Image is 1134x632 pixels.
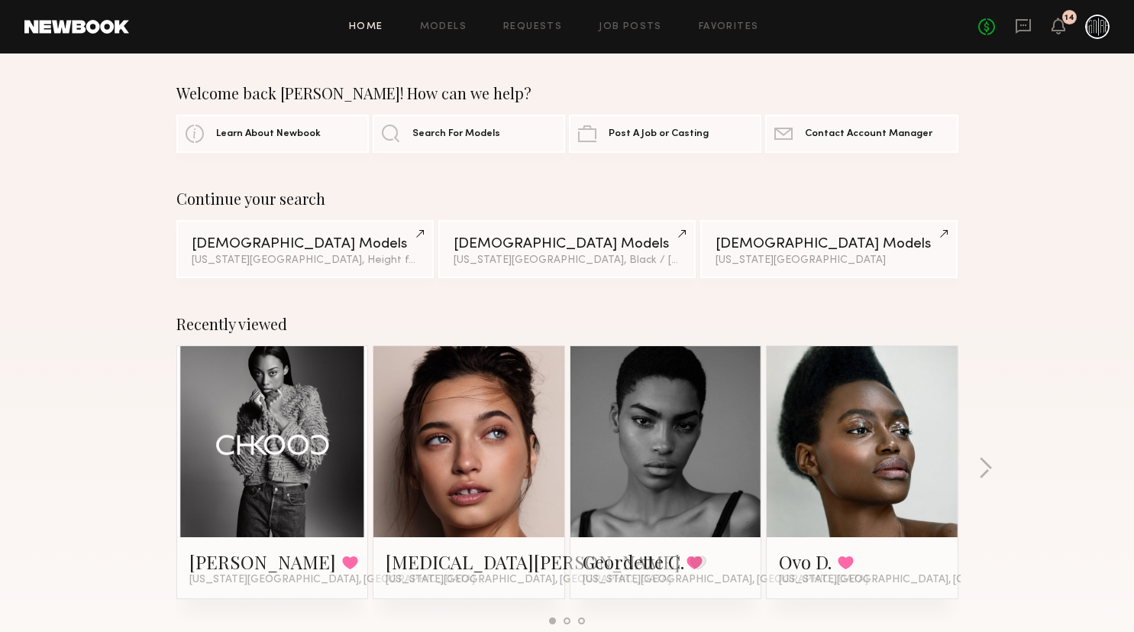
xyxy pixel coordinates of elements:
[176,190,958,208] div: Continue your search
[216,129,321,139] span: Learn About Newbook
[583,574,868,586] span: [US_STATE][GEOGRAPHIC_DATA], [GEOGRAPHIC_DATA]
[454,255,680,266] div: [US_STATE][GEOGRAPHIC_DATA], Black / [DEMOGRAPHIC_DATA]
[454,237,680,251] div: [DEMOGRAPHIC_DATA] Models
[779,574,1065,586] span: [US_STATE][GEOGRAPHIC_DATA], [GEOGRAPHIC_DATA]
[176,220,434,278] a: [DEMOGRAPHIC_DATA] Models[US_STATE][GEOGRAPHIC_DATA], Height from 5'9"
[583,549,684,574] a: Geordette C.
[716,237,942,251] div: [DEMOGRAPHIC_DATA] Models
[412,129,500,139] span: Search For Models
[805,129,932,139] span: Contact Account Manager
[349,22,383,32] a: Home
[176,115,369,153] a: Learn About Newbook
[765,115,958,153] a: Contact Account Manager
[192,255,418,266] div: [US_STATE][GEOGRAPHIC_DATA], Height from 5'9"
[599,22,662,32] a: Job Posts
[420,22,467,32] a: Models
[716,255,942,266] div: [US_STATE][GEOGRAPHIC_DATA]
[176,84,958,102] div: Welcome back [PERSON_NAME]! How can we help?
[779,549,832,574] a: Ovo D.
[700,220,958,278] a: [DEMOGRAPHIC_DATA] Models[US_STATE][GEOGRAPHIC_DATA]
[386,574,671,586] span: [US_STATE][GEOGRAPHIC_DATA], [GEOGRAPHIC_DATA]
[189,574,475,586] span: [US_STATE][GEOGRAPHIC_DATA], [GEOGRAPHIC_DATA]
[438,220,696,278] a: [DEMOGRAPHIC_DATA] Models[US_STATE][GEOGRAPHIC_DATA], Black / [DEMOGRAPHIC_DATA]
[373,115,565,153] a: Search For Models
[503,22,562,32] a: Requests
[569,115,761,153] a: Post A Job or Casting
[386,549,680,574] a: [MEDICAL_DATA][PERSON_NAME]
[609,129,709,139] span: Post A Job or Casting
[189,549,336,574] a: [PERSON_NAME]
[1065,14,1074,22] div: 14
[176,315,958,333] div: Recently viewed
[192,237,418,251] div: [DEMOGRAPHIC_DATA] Models
[699,22,759,32] a: Favorites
